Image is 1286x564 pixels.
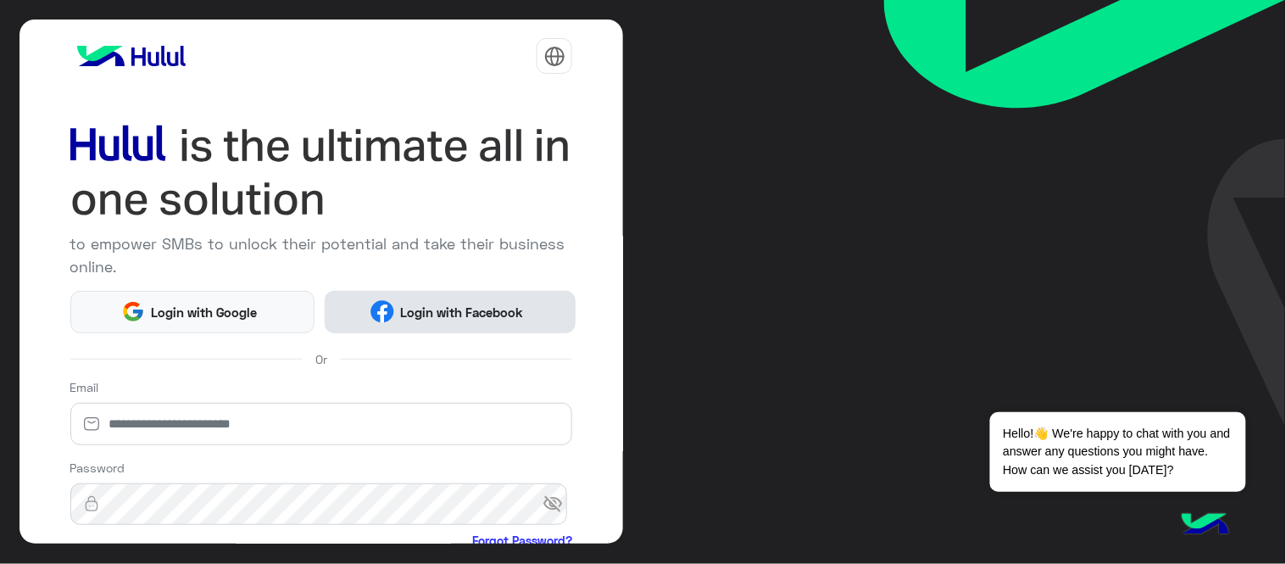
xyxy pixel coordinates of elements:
[70,39,192,73] img: logo
[70,119,573,226] img: hululLoginTitle_EN.svg
[70,416,113,433] img: email
[70,232,573,278] p: to empower SMBs to unlock their potential and take their business online.
[472,532,572,550] a: Forgot Password?
[1176,496,1235,556] img: hulul-logo.png
[990,412,1245,492] span: Hello!👋 We're happy to chat with you and answer any questions you might have. How can we assist y...
[70,291,315,333] button: Login with Google
[325,291,576,333] button: Login with Facebook
[70,459,125,477] label: Password
[543,489,573,520] span: visibility_off
[370,300,393,323] img: Facebook
[70,378,99,396] label: Email
[70,495,113,512] img: lock
[315,350,327,368] span: Or
[121,300,144,323] img: Google
[394,303,530,322] span: Login with Facebook
[544,46,565,67] img: tab
[145,303,264,322] span: Login with Google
